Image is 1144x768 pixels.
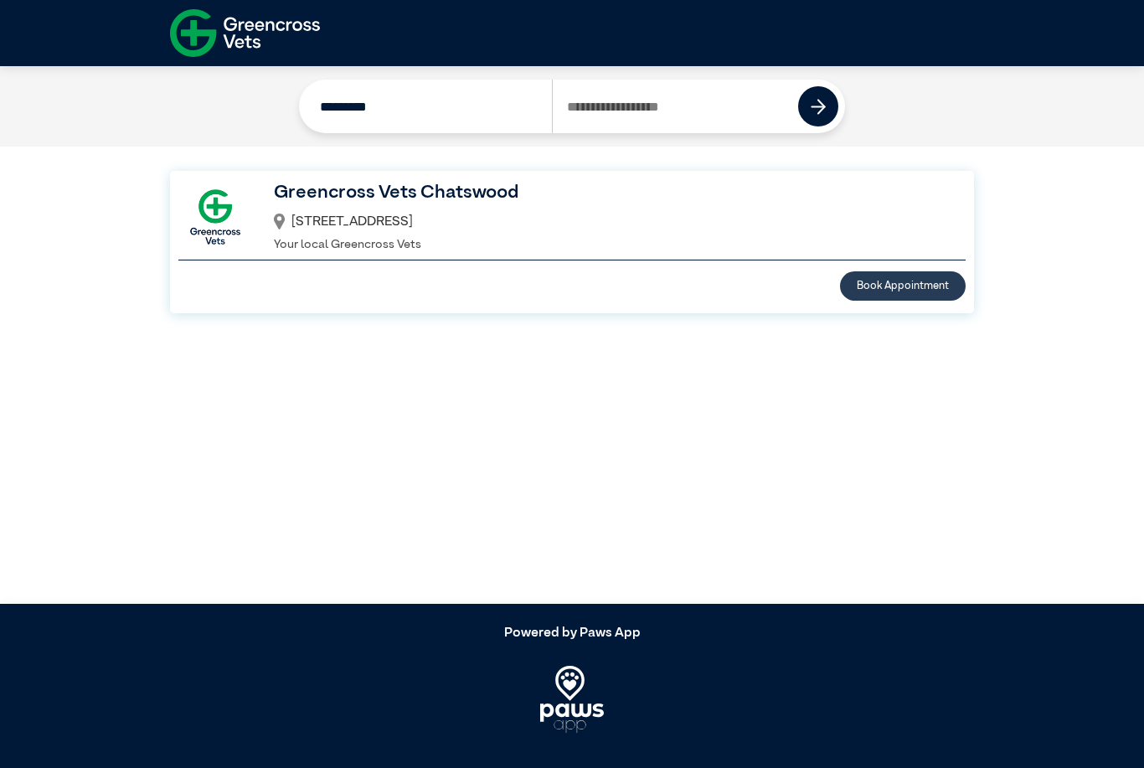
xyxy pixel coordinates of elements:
img: PawsApp [540,666,605,733]
img: f-logo [170,4,320,62]
img: icon-right [811,99,827,115]
div: [STREET_ADDRESS] [274,208,945,236]
button: Book Appointment [840,271,966,301]
p: Your local Greencross Vets [274,236,945,255]
h5: Powered by Paws App [170,626,974,642]
input: Search by Clinic Name [306,80,552,133]
h3: Greencross Vets Chatswood [274,179,945,208]
img: GX-Square.png [178,180,252,254]
input: Search by Postcode [552,80,799,133]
